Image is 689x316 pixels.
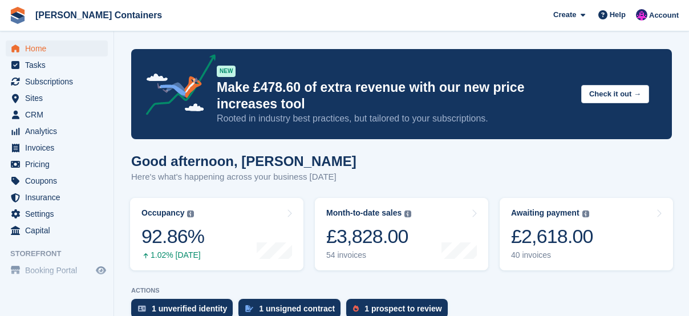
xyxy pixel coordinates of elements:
[500,198,673,270] a: Awaiting payment £2,618.00 40 invoices
[636,9,647,21] img: Claire Wilson
[6,156,108,172] a: menu
[6,140,108,156] a: menu
[511,250,593,260] div: 40 invoices
[245,305,253,312] img: contract_signature_icon-13c848040528278c33f63329250d36e43548de30e8caae1d1a13099fd9432cc5.svg
[6,90,108,106] a: menu
[6,74,108,90] a: menu
[326,208,402,218] div: Month-to-date sales
[141,208,184,218] div: Occupancy
[131,153,356,169] h1: Good afternoon, [PERSON_NAME]
[25,40,94,56] span: Home
[581,85,649,104] button: Check it out →
[10,248,114,260] span: Storefront
[217,66,236,77] div: NEW
[6,173,108,189] a: menu
[6,57,108,73] a: menu
[649,10,679,21] span: Account
[553,9,576,21] span: Create
[25,262,94,278] span: Booking Portal
[130,198,303,270] a: Occupancy 92.86% 1.02% [DATE]
[141,225,204,248] div: 92.86%
[364,304,441,313] div: 1 prospect to review
[136,54,216,119] img: price-adjustments-announcement-icon-8257ccfd72463d97f412b2fc003d46551f7dbcb40ab6d574587a9cd5c0d94...
[25,173,94,189] span: Coupons
[25,189,94,205] span: Insurance
[25,90,94,106] span: Sites
[353,305,359,312] img: prospect-51fa495bee0391a8d652442698ab0144808aea92771e9ea1ae160a38d050c398.svg
[6,262,108,278] a: menu
[6,222,108,238] a: menu
[187,210,194,217] img: icon-info-grey-7440780725fd019a000dd9b08b2336e03edf1995a4989e88bcd33f0948082b44.svg
[25,107,94,123] span: CRM
[259,304,335,313] div: 1 unsigned contract
[25,57,94,73] span: Tasks
[25,74,94,90] span: Subscriptions
[141,250,204,260] div: 1.02% [DATE]
[404,210,411,217] img: icon-info-grey-7440780725fd019a000dd9b08b2336e03edf1995a4989e88bcd33f0948082b44.svg
[6,189,108,205] a: menu
[131,171,356,184] p: Here's what's happening across your business [DATE]
[152,304,227,313] div: 1 unverified identity
[6,40,108,56] a: menu
[25,156,94,172] span: Pricing
[217,79,572,112] p: Make £478.60 of extra revenue with our new price increases tool
[25,123,94,139] span: Analytics
[326,250,411,260] div: 54 invoices
[138,305,146,312] img: verify_identity-adf6edd0f0f0b5bbfe63781bf79b02c33cf7c696d77639b501bdc392416b5a36.svg
[610,9,626,21] span: Help
[25,222,94,238] span: Capital
[582,210,589,217] img: icon-info-grey-7440780725fd019a000dd9b08b2336e03edf1995a4989e88bcd33f0948082b44.svg
[131,287,672,294] p: ACTIONS
[9,7,26,24] img: stora-icon-8386f47178a22dfd0bd8f6a31ec36ba5ce8667c1dd55bd0f319d3a0aa187defe.svg
[31,6,167,25] a: [PERSON_NAME] Containers
[94,264,108,277] a: Preview store
[511,225,593,248] div: £2,618.00
[6,206,108,222] a: menu
[511,208,579,218] div: Awaiting payment
[6,123,108,139] a: menu
[25,206,94,222] span: Settings
[315,198,488,270] a: Month-to-date sales £3,828.00 54 invoices
[326,225,411,248] div: £3,828.00
[25,140,94,156] span: Invoices
[217,112,572,125] p: Rooted in industry best practices, but tailored to your subscriptions.
[6,107,108,123] a: menu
